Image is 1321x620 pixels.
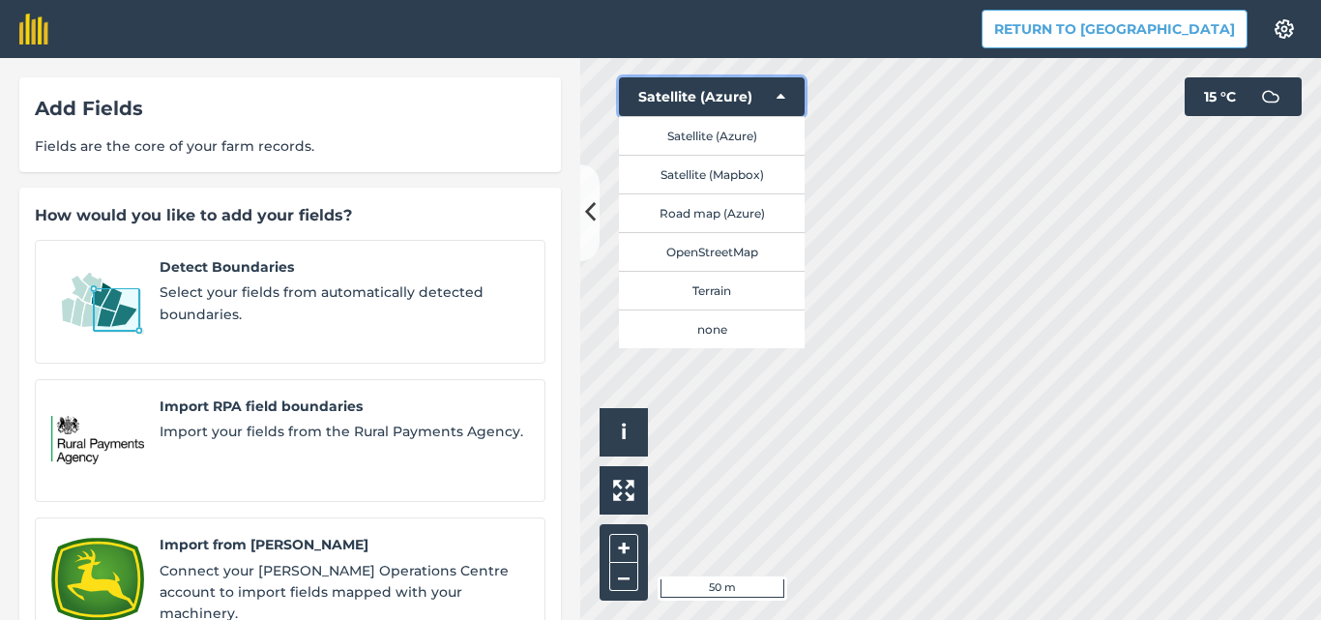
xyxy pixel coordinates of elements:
[160,281,529,325] span: Select your fields from automatically detected boundaries.
[160,421,529,442] span: Import your fields from the Rural Payments Agency.
[35,240,545,364] a: Detect BoundariesDetect BoundariesSelect your fields from automatically detected boundaries.
[621,420,627,444] span: i
[51,256,144,347] img: Detect Boundaries
[1251,77,1290,116] img: svg+xml;base64,PD94bWwgdmVyc2lvbj0iMS4wIiBlbmNvZGluZz0idXRmLTgiPz4KPCEtLSBHZW5lcmF0b3I6IEFkb2JlIE...
[35,93,545,124] div: Add Fields
[619,77,805,116] button: Satellite (Azure)
[35,379,545,503] a: Import RPA field boundariesImport RPA field boundariesImport your fields from the Rural Payments ...
[619,116,805,155] button: Satellite (Azure)
[619,310,805,348] button: none
[600,408,648,457] button: i
[160,534,529,555] span: Import from [PERSON_NAME]
[982,10,1248,48] button: Return to [GEOGRAPHIC_DATA]
[51,396,144,487] img: Import RPA field boundaries
[1204,77,1236,116] span: 15 ° C
[19,14,48,44] img: fieldmargin Logo
[1185,77,1302,116] button: 15 °C
[613,480,634,501] img: Four arrows, one pointing top left, one top right, one bottom right and the last bottom left
[609,534,638,563] button: +
[160,256,529,278] span: Detect Boundaries
[35,135,545,157] span: Fields are the core of your farm records.
[619,155,805,193] button: Satellite (Mapbox)
[160,396,529,417] span: Import RPA field boundaries
[35,203,545,228] div: How would you like to add your fields?
[609,563,638,591] button: –
[619,232,805,271] button: OpenStreetMap
[619,271,805,310] button: Terrain
[1273,19,1296,39] img: A cog icon
[619,193,805,232] button: Road map (Azure)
